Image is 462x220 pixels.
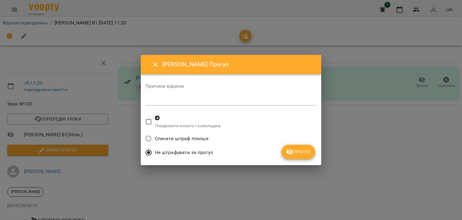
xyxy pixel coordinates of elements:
label: Причина відміни [146,84,316,89]
button: Прогул [281,145,315,159]
button: Close [148,57,162,72]
span: Списати штраф пізніше [155,135,208,142]
h6: [PERSON_NAME] Прогул [162,60,314,69]
p: Повідомити клієнту та викладачу [155,123,221,129]
span: Прогул [286,148,310,156]
span: Не штрафувати за прогул [155,149,213,156]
